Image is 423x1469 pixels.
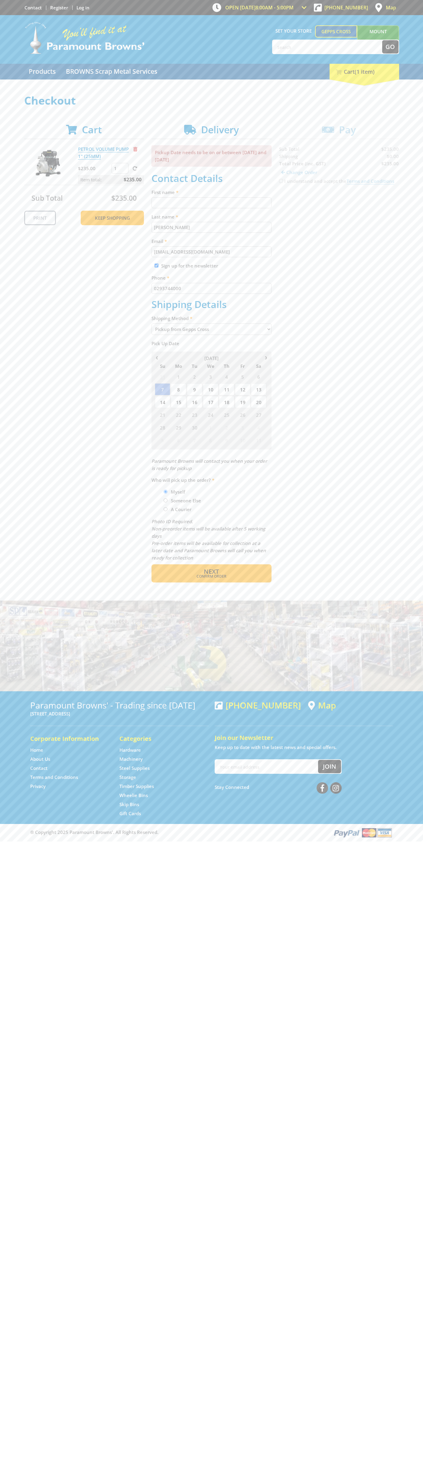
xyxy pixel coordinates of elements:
span: 8:00am - 5:00pm [255,4,294,11]
a: Go to the Home page [30,747,43,753]
span: 11 [251,434,266,446]
a: Go to the Contact page [30,765,47,771]
label: Who will pick up the order? [151,476,272,484]
a: Go to the Skip Bins page [119,801,139,808]
span: 20 [251,396,266,408]
a: Go to the Terms and Conditions page [30,774,78,780]
span: 14 [155,396,170,408]
span: We [203,362,218,370]
span: 30 [187,421,202,433]
h5: Categories [119,734,197,743]
p: [STREET_ADDRESS] [30,710,209,717]
p: Item total: [78,175,144,184]
h5: Join our Newsletter [215,734,393,742]
input: Please select who will pick up the order. [164,507,168,511]
span: 16 [187,396,202,408]
span: 15 [171,396,186,408]
em: Photo ID Required. Non-preorder items will be available after 5 working days Pre-order items will... [151,518,266,561]
a: Remove from cart [133,146,137,152]
button: Go [382,40,399,54]
a: Keep Shopping [81,211,144,225]
span: 26 [235,409,250,421]
a: PETROL VOLUME PUMP 1" (25MM) [78,146,129,160]
span: 1 [171,371,186,383]
label: Sign up for the newsletter [161,263,218,269]
span: (1 item) [355,68,375,75]
img: Paramount Browns' [24,21,145,55]
label: Pick Up Date [151,340,272,347]
a: Go to the Machinery page [119,756,143,762]
label: Last name [151,213,272,220]
span: OPEN [DATE] [225,4,294,11]
span: Tu [187,362,202,370]
span: 3 [235,421,250,433]
span: 9 [187,383,202,395]
p: Keep up to date with the latest news and special offers. [215,744,393,751]
span: 27 [251,409,266,421]
span: Su [155,362,170,370]
span: 22 [171,409,186,421]
span: Mo [171,362,186,370]
span: 6 [171,434,186,446]
a: Go to the About Us page [30,756,50,762]
span: 7 [155,383,170,395]
span: 19 [235,396,250,408]
label: Phone [151,274,272,281]
a: Go to the Hardware page [119,747,141,753]
input: Please enter your telephone number. [151,283,272,294]
a: Go to the Steel Supplies page [119,765,150,771]
img: PayPal, Mastercard, Visa accepted [333,827,393,838]
a: Log in [76,5,89,11]
span: $235.00 [111,193,137,203]
label: Someone Else [169,495,203,506]
span: 28 [155,421,170,433]
h5: Corporate Information [30,734,107,743]
div: Stay Connected [215,780,342,794]
label: Shipping Method [151,315,272,322]
a: Go to the Gift Cards page [119,810,141,817]
span: 8 [171,383,186,395]
a: Go to the registration page [50,5,68,11]
span: 10 [235,434,250,446]
span: 12 [235,383,250,395]
div: [PHONE_NUMBER] [215,700,301,710]
input: Please select who will pick up the order. [164,498,168,502]
h1: Checkout [24,95,399,107]
span: 5 [155,434,170,446]
img: PETROL VOLUME PUMP 1" (25MM) [30,145,66,182]
p: Pickup Date needs to be on or between [DATE] and [DATE] [151,145,272,167]
span: [DATE] [204,355,219,361]
span: 17 [203,396,218,408]
span: Delivery [201,123,239,136]
span: 9 [219,434,234,446]
span: Next [204,567,219,576]
span: 1 [203,421,218,433]
span: 3 [203,371,218,383]
a: Gepps Cross [315,25,357,37]
span: 23 [187,409,202,421]
a: Go to the Storage page [119,774,136,780]
span: Sa [251,362,266,370]
a: Go to the BROWNS Scrap Metal Services page [61,64,162,79]
span: 2 [219,421,234,433]
a: Go to the Wheelie Bins page [119,792,148,799]
label: Myself [169,487,187,497]
select: Please select a shipping method. [151,323,272,335]
span: 31 [155,371,170,383]
input: Please enter your email address. [151,246,272,257]
h3: Paramount Browns' - Trading since [DATE] [30,700,209,710]
span: Fr [235,362,250,370]
span: Sub Total [31,193,63,203]
input: Please enter your last name. [151,222,272,233]
span: 6 [251,371,266,383]
button: Join [318,760,341,773]
span: 24 [203,409,218,421]
span: 21 [155,409,170,421]
span: 4 [251,421,266,433]
span: 7 [187,434,202,446]
span: $235.00 [124,175,142,184]
span: Confirm order [164,575,259,578]
label: Email [151,238,272,245]
div: Cart [330,64,399,79]
button: Next Confirm order [151,564,272,582]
